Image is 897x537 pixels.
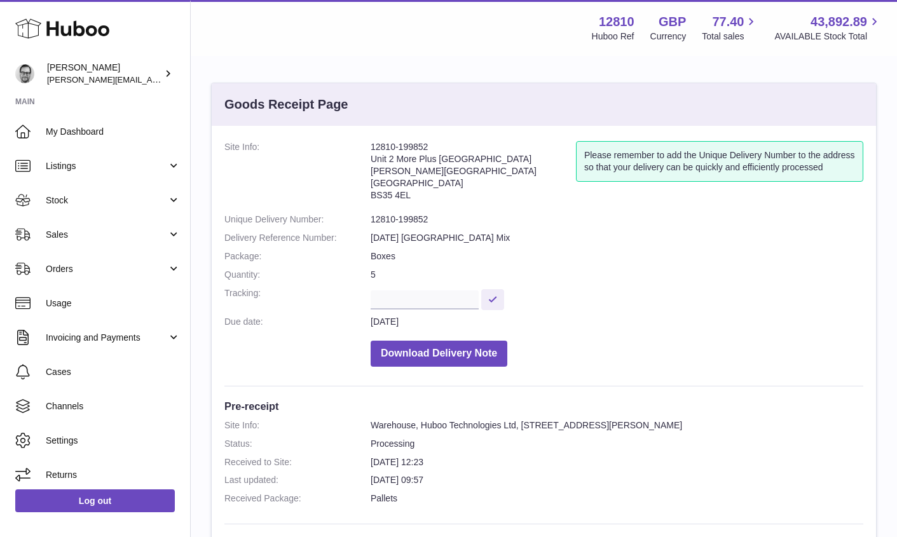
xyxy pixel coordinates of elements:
dd: Warehouse, Huboo Technologies Ltd, [STREET_ADDRESS][PERSON_NAME] [371,419,863,432]
dd: [DATE] [GEOGRAPHIC_DATA] Mix [371,232,863,244]
dd: Boxes [371,250,863,262]
span: Settings [46,435,181,447]
h3: Goods Receipt Page [224,96,348,113]
span: My Dashboard [46,126,181,138]
div: Currency [650,31,687,43]
span: Returns [46,469,181,481]
div: Huboo Ref [592,31,634,43]
dt: Package: [224,250,371,262]
button: Download Delivery Note [371,341,507,367]
dt: Unique Delivery Number: [224,214,371,226]
dt: Due date: [224,316,371,328]
div: Please remember to add the Unique Delivery Number to the address so that your delivery can be qui... [576,141,863,182]
span: 77.40 [712,13,744,31]
dt: Received to Site: [224,456,371,468]
a: Log out [15,489,175,512]
img: alex@digidistiller.com [15,64,34,83]
span: [PERSON_NAME][EMAIL_ADDRESS][DOMAIN_NAME] [47,74,255,85]
a: 43,892.89 AVAILABLE Stock Total [774,13,882,43]
dd: [DATE] 12:23 [371,456,863,468]
span: Invoicing and Payments [46,332,167,344]
dt: Quantity: [224,269,371,281]
strong: GBP [659,13,686,31]
dd: 5 [371,269,863,281]
dt: Site Info: [224,141,371,207]
span: Orders [46,263,167,275]
dt: Last updated: [224,474,371,486]
dt: Received Package: [224,493,371,505]
a: 77.40 Total sales [702,13,758,43]
dd: [DATE] [371,316,863,328]
dd: Processing [371,438,863,450]
span: 43,892.89 [811,13,867,31]
dd: 12810-199852 [371,214,863,226]
dt: Delivery Reference Number: [224,232,371,244]
h3: Pre-receipt [224,399,863,413]
div: [PERSON_NAME] [47,62,161,86]
address: 12810-199852 Unit 2 More Plus [GEOGRAPHIC_DATA] [PERSON_NAME][GEOGRAPHIC_DATA] [GEOGRAPHIC_DATA] ... [371,141,576,207]
strong: 12810 [599,13,634,31]
span: Listings [46,160,167,172]
span: Total sales [702,31,758,43]
dt: Site Info: [224,419,371,432]
dd: Pallets [371,493,863,505]
span: Stock [46,194,167,207]
dt: Tracking: [224,287,371,309]
span: AVAILABLE Stock Total [774,31,882,43]
span: Channels [46,400,181,412]
dd: [DATE] 09:57 [371,474,863,486]
span: Cases [46,366,181,378]
span: Sales [46,229,167,241]
span: Usage [46,297,181,309]
dt: Status: [224,438,371,450]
